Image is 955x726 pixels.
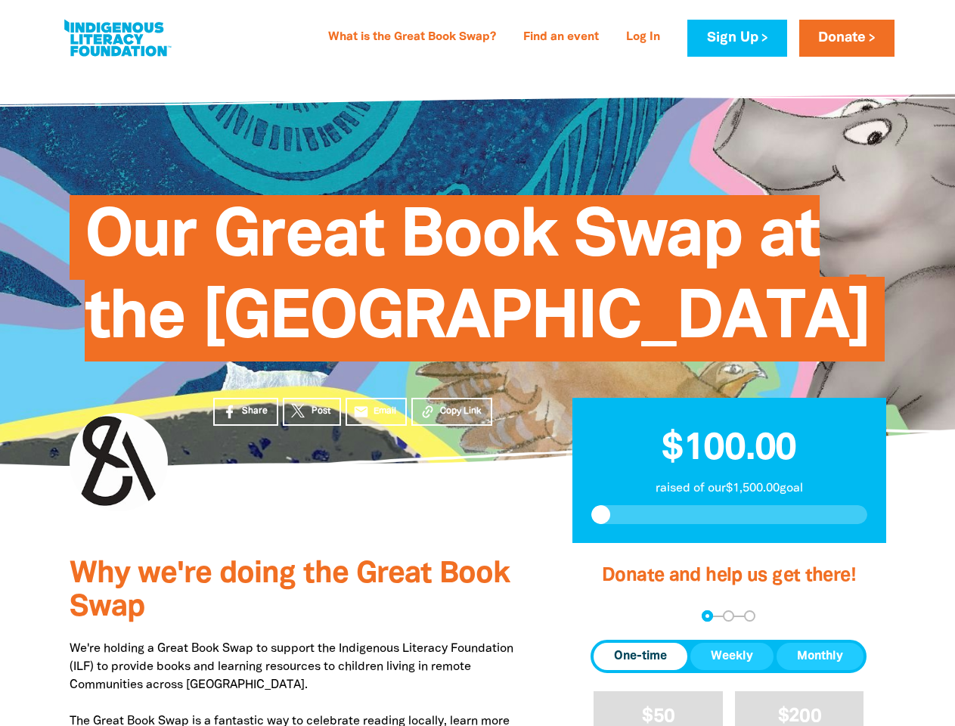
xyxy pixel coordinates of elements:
[353,404,369,420] i: email
[799,20,895,57] a: Donate
[617,26,669,50] a: Log In
[777,643,864,670] button: Monthly
[346,398,408,426] a: emailEmail
[797,647,843,665] span: Monthly
[662,432,796,467] span: $100.00
[778,708,821,725] span: $200
[440,405,482,418] span: Copy Link
[514,26,608,50] a: Find an event
[602,567,856,585] span: Donate and help us get there!
[213,398,278,426] a: Share
[614,647,667,665] span: One-time
[702,610,713,622] button: Navigate to step 1 of 3 to enter your donation amount
[374,405,396,418] span: Email
[642,708,674,725] span: $50
[687,20,786,57] a: Sign Up
[85,206,870,361] span: Our Great Book Swap at the [GEOGRAPHIC_DATA]
[690,643,774,670] button: Weekly
[283,398,341,426] a: Post
[711,647,753,665] span: Weekly
[319,26,505,50] a: What is the Great Book Swap?
[591,479,867,498] p: raised of our $1,500.00 goal
[312,405,330,418] span: Post
[591,640,867,673] div: Donation frequency
[70,560,510,622] span: Why we're doing the Great Book Swap
[723,610,734,622] button: Navigate to step 2 of 3 to enter your details
[744,610,755,622] button: Navigate to step 3 of 3 to enter your payment details
[594,643,687,670] button: One-time
[242,405,268,418] span: Share
[411,398,492,426] button: Copy Link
